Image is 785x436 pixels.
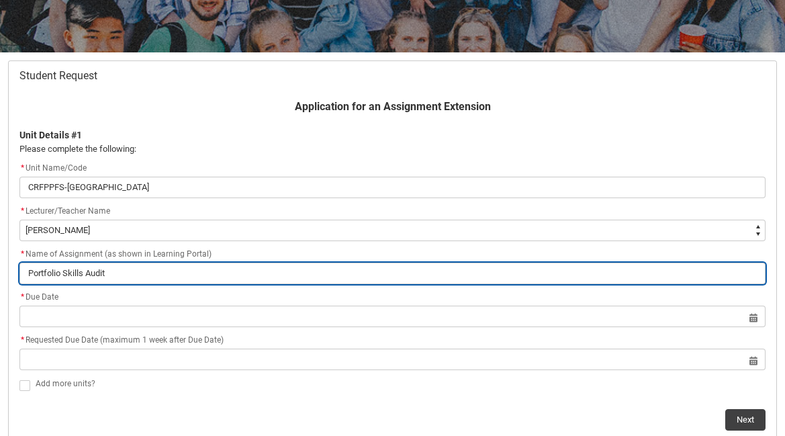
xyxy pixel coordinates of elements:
abbr: required [21,163,24,173]
p: Please complete the following: [19,142,766,156]
b: Unit Details #1 [19,130,82,140]
span: Requested Due Date (maximum 1 week after Due Date) [19,335,224,345]
abbr: required [21,249,24,259]
span: Due Date [19,292,58,302]
abbr: required [21,292,24,302]
span: Add more units? [36,379,95,388]
abbr: required [21,206,24,216]
span: Unit Name/Code [19,163,87,173]
button: Next [725,409,766,431]
span: Lecturer/Teacher Name [26,206,110,216]
abbr: required [21,335,24,345]
b: Application for an Assignment Extension [295,100,491,113]
span: Name of Assignment (as shown in Learning Portal) [19,249,212,259]
span: Student Request [19,69,97,83]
